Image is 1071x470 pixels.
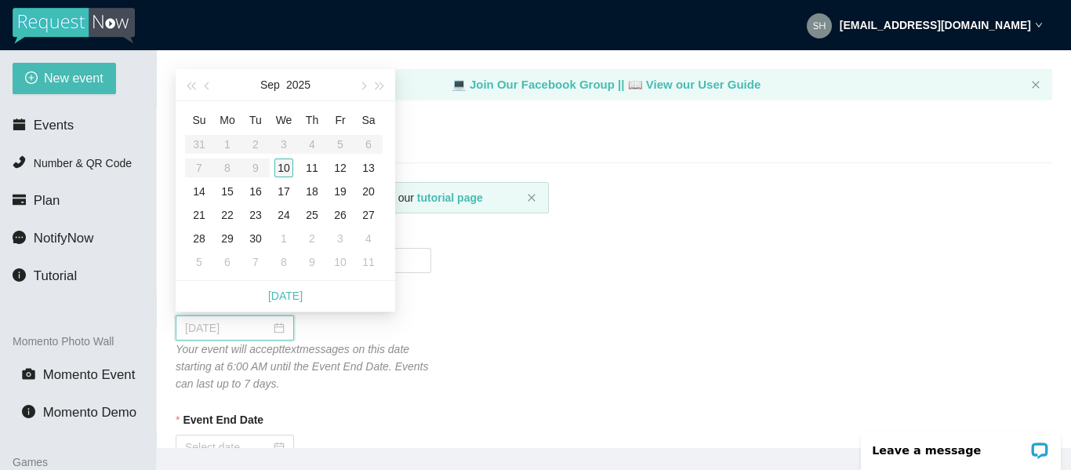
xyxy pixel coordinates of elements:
[326,180,354,203] td: 2025-09-19
[1031,80,1040,90] button: close
[185,227,213,250] td: 2025-09-28
[185,439,270,456] input: Select date
[326,156,354,180] td: 2025-09-12
[326,107,354,133] th: Fr
[246,229,265,248] div: 30
[190,253,209,271] div: 5
[326,250,354,274] td: 2025-10-10
[183,411,263,428] b: Event End Date
[44,68,103,88] span: New event
[359,253,378,271] div: 11
[274,182,293,201] div: 17
[354,227,383,250] td: 2025-10-04
[274,206,293,224] div: 24
[298,250,326,274] td: 2025-10-09
[185,107,213,133] th: Su
[43,405,136,420] span: Momento Demo
[22,405,35,418] span: info-circle
[22,367,35,381] span: camera
[13,155,26,169] span: phone
[270,156,298,180] td: 2025-09-10
[274,253,293,271] div: 8
[354,156,383,180] td: 2025-09-13
[34,118,74,133] span: Events
[213,107,241,133] th: Mo
[359,182,378,201] div: 20
[190,229,209,248] div: 28
[185,250,213,274] td: 2025-10-05
[270,180,298,203] td: 2025-09-17
[331,253,350,271] div: 10
[13,193,26,206] span: credit-card
[270,250,298,274] td: 2025-10-08
[286,69,310,100] button: 2025
[241,180,270,203] td: 2025-09-16
[331,206,350,224] div: 26
[331,229,350,248] div: 3
[331,182,350,201] div: 19
[13,118,26,131] span: calendar
[246,253,265,271] div: 7
[13,268,26,282] span: info-circle
[241,227,270,250] td: 2025-09-30
[354,107,383,133] th: Sa
[452,78,467,91] span: laptop
[354,180,383,203] td: 2025-09-20
[218,206,237,224] div: 22
[270,227,298,250] td: 2025-10-01
[13,8,135,44] img: RequestNow
[268,290,303,302] a: [DATE]
[359,158,378,177] div: 13
[185,319,270,337] input: Select date
[270,203,298,227] td: 2025-09-24
[43,367,136,382] span: Momento Event
[354,203,383,227] td: 2025-09-27
[527,193,536,202] span: close
[205,191,483,204] span: Need help or want to learn more? View our
[303,253,321,271] div: 9
[213,180,241,203] td: 2025-09-15
[176,343,428,390] i: Your event will accept text messages on this date starting at 6:00 AM until the Event End Date. E...
[241,203,270,227] td: 2025-09-23
[190,206,209,224] div: 21
[331,158,350,177] div: 12
[1031,80,1040,89] span: close
[359,206,378,224] div: 27
[628,78,643,91] span: laptop
[34,193,60,208] span: Plan
[851,421,1071,470] iframe: LiveChat chat widget
[1035,21,1043,29] span: down
[840,19,1031,31] strong: [EMAIL_ADDRESS][DOMAIN_NAME]
[452,78,628,91] a: laptop Join Our Facebook Group ||
[13,63,116,94] button: plus-circleNew event
[190,182,209,201] div: 14
[417,191,483,204] a: tutorial page
[298,107,326,133] th: Th
[326,227,354,250] td: 2025-10-03
[359,229,378,248] div: 4
[218,182,237,201] div: 15
[274,229,293,248] div: 1
[213,227,241,250] td: 2025-09-29
[246,206,265,224] div: 23
[185,180,213,203] td: 2025-09-14
[213,250,241,274] td: 2025-10-06
[527,193,536,203] button: close
[25,71,38,86] span: plus-circle
[34,268,77,283] span: Tutorial
[34,231,93,246] span: NotifyNow
[303,182,321,201] div: 18
[270,107,298,133] th: We
[213,203,241,227] td: 2025-09-22
[241,107,270,133] th: Tu
[34,157,132,169] span: Number & QR Code
[246,182,265,201] div: 16
[218,229,237,248] div: 29
[274,158,293,177] div: 10
[218,253,237,271] div: 6
[303,158,321,177] div: 11
[303,229,321,248] div: 2
[354,250,383,274] td: 2025-10-11
[628,78,761,91] a: laptop View our User Guide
